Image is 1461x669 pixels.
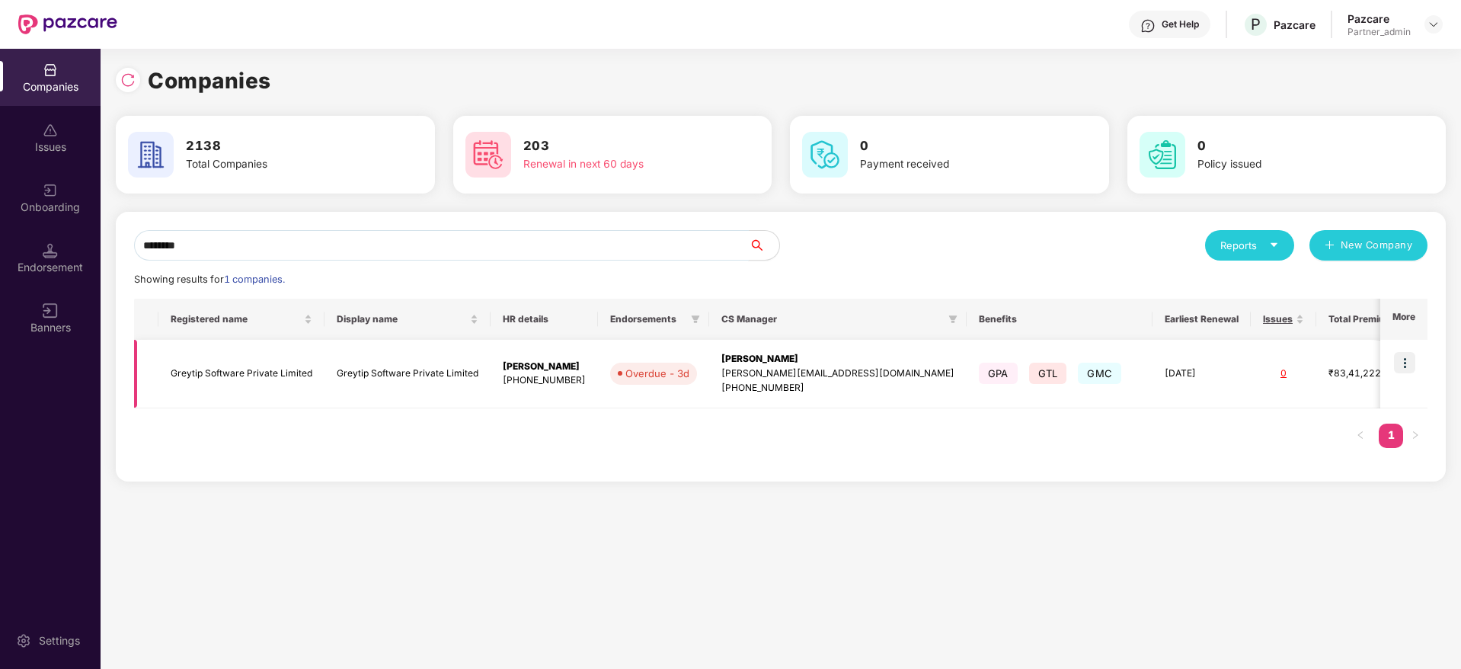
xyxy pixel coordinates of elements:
[465,132,511,178] img: svg+xml;base64,PHN2ZyB4bWxucz0iaHR0cDovL3d3dy53My5vcmcvMjAwMC9zdmciIHdpZHRoPSI2MCIgaGVpZ2h0PSI2MC...
[979,363,1018,384] span: GPA
[748,239,779,251] span: search
[1348,424,1373,448] li: Previous Page
[1356,431,1365,440] span: left
[1328,367,1405,381] div: ₹83,41,222.94
[1403,424,1427,448] li: Next Page
[1328,313,1393,325] span: Total Premium
[1379,424,1403,447] a: 1
[1140,132,1185,178] img: svg+xml;base64,PHN2ZyB4bWxucz0iaHR0cDovL3d3dy53My5vcmcvMjAwMC9zdmciIHdpZHRoPSI2MCIgaGVpZ2h0PSI2MC...
[1197,136,1389,156] h3: 0
[337,313,467,325] span: Display name
[1197,156,1389,173] div: Policy issued
[1078,363,1121,384] span: GMC
[1263,313,1293,325] span: Issues
[1348,11,1411,26] div: Pazcare
[43,243,58,258] img: svg+xml;base64,PHN2ZyB3aWR0aD0iMTQuNSIgaGVpZ2h0PSIxNC41IiB2aWV3Qm94PSIwIDAgMTYgMTYiIGZpbGw9Im5vbm...
[1394,352,1415,373] img: icon
[1251,15,1261,34] span: P
[324,299,491,340] th: Display name
[1152,299,1251,340] th: Earliest Renewal
[967,299,1152,340] th: Benefits
[1380,299,1427,340] th: More
[43,123,58,138] img: svg+xml;base64,PHN2ZyBpZD0iSXNzdWVzX2Rpc2FibGVkIiB4bWxucz0iaHR0cDovL3d3dy53My5vcmcvMjAwMC9zdmciIH...
[34,633,85,648] div: Settings
[523,136,715,156] h3: 203
[610,313,685,325] span: Endorsements
[945,310,961,328] span: filter
[18,14,117,34] img: New Pazcare Logo
[948,315,957,324] span: filter
[1379,424,1403,448] li: 1
[1341,238,1413,253] span: New Company
[1220,238,1279,253] div: Reports
[625,366,689,381] div: Overdue - 3d
[186,136,378,156] h3: 2138
[158,340,324,408] td: Greytip Software Private Limited
[491,299,598,340] th: HR details
[860,156,1052,173] div: Payment received
[802,132,848,178] img: svg+xml;base64,PHN2ZyB4bWxucz0iaHR0cDovL3d3dy53My5vcmcvMjAwMC9zdmciIHdpZHRoPSI2MCIgaGVpZ2h0PSI2MC...
[186,156,378,173] div: Total Companies
[324,340,491,408] td: Greytip Software Private Limited
[1029,363,1067,384] span: GTL
[1348,26,1411,38] div: Partner_admin
[1348,424,1373,448] button: left
[1269,240,1279,250] span: caret-down
[748,230,780,261] button: search
[1140,18,1156,34] img: svg+xml;base64,PHN2ZyBpZD0iSGVscC0zMngzMiIgeG1sbnM9Imh0dHA6Ly93d3cudzMub3JnLzIwMDAvc3ZnIiB3aWR0aD...
[1316,299,1417,340] th: Total Premium
[1309,230,1427,261] button: plusNew Company
[1403,424,1427,448] button: right
[1274,18,1316,32] div: Pazcare
[43,303,58,318] img: svg+xml;base64,PHN2ZyB3aWR0aD0iMTYiIGhlaWdodD0iMTYiIHZpZXdCb3g9IjAgMCAxNiAxNiIgZmlsbD0ibm9uZSIgeG...
[224,274,285,285] span: 1 companies.
[148,64,271,98] h1: Companies
[43,183,58,198] img: svg+xml;base64,PHN2ZyB3aWR0aD0iMjAiIGhlaWdodD0iMjAiIHZpZXdCb3g9IjAgMCAyMCAyMCIgZmlsbD0ibm9uZSIgeG...
[134,274,285,285] span: Showing results for
[1162,18,1199,30] div: Get Help
[1263,367,1304,381] div: 0
[721,367,954,381] div: [PERSON_NAME][EMAIL_ADDRESS][DOMAIN_NAME]
[860,136,1052,156] h3: 0
[503,360,586,374] div: [PERSON_NAME]
[1411,431,1420,440] span: right
[721,313,942,325] span: CS Manager
[16,633,31,648] img: svg+xml;base64,PHN2ZyBpZD0iU2V0dGluZy0yMHgyMCIgeG1sbnM9Imh0dHA6Ly93d3cudzMub3JnLzIwMDAvc3ZnIiB3aW...
[721,381,954,395] div: [PHONE_NUMBER]
[128,132,174,178] img: svg+xml;base64,PHN2ZyB4bWxucz0iaHR0cDovL3d3dy53My5vcmcvMjAwMC9zdmciIHdpZHRoPSI2MCIgaGVpZ2h0PSI2MC...
[503,373,586,388] div: [PHONE_NUMBER]
[1251,299,1316,340] th: Issues
[43,62,58,78] img: svg+xml;base64,PHN2ZyBpZD0iQ29tcGFuaWVzIiB4bWxucz0iaHR0cDovL3d3dy53My5vcmcvMjAwMC9zdmciIHdpZHRoPS...
[523,156,715,173] div: Renewal in next 60 days
[691,315,700,324] span: filter
[1427,18,1440,30] img: svg+xml;base64,PHN2ZyBpZD0iRHJvcGRvd24tMzJ4MzIiIHhtbG5zPSJodHRwOi8vd3d3LnczLm9yZy8yMDAwL3N2ZyIgd2...
[120,72,136,88] img: svg+xml;base64,PHN2ZyBpZD0iUmVsb2FkLTMyeDMyIiB4bWxucz0iaHR0cDovL3d3dy53My5vcmcvMjAwMC9zdmciIHdpZH...
[171,313,301,325] span: Registered name
[688,310,703,328] span: filter
[721,352,954,367] div: [PERSON_NAME]
[1325,240,1335,252] span: plus
[158,299,324,340] th: Registered name
[1152,340,1251,408] td: [DATE]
